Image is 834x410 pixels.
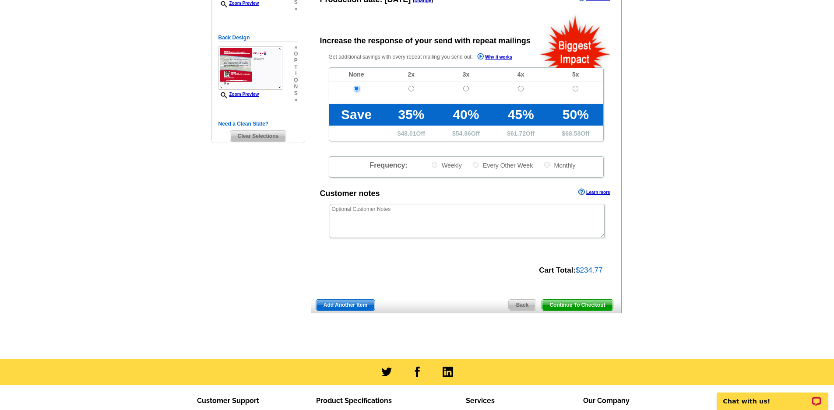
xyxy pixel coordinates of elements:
[473,162,479,168] input: Every Other Week
[197,396,259,405] span: Customer Support
[493,126,548,141] td: $ Off
[539,266,576,274] strong: Cart Total:
[218,34,298,42] h5: Back Design
[294,90,298,97] span: s
[384,68,439,81] td: 2x
[401,130,416,137] span: 48.01
[548,104,603,126] td: 50%
[439,68,493,81] td: 3x
[320,35,531,47] div: Increase the response of your send with repeat mailings
[432,162,437,168] input: Weekly
[565,130,581,137] span: 68.58
[294,44,298,51] span: »
[294,84,298,90] span: n
[711,382,834,410] iframe: LiveChat chat widget
[509,300,536,310] span: Back
[493,68,548,81] td: 4x
[316,299,375,311] a: Add Another Item
[510,130,526,137] span: 61.72
[294,77,298,84] span: o
[456,130,471,137] span: 54.86
[294,64,298,70] span: t
[294,51,298,57] span: o
[329,68,384,81] td: None
[578,189,610,196] a: Learn more
[477,53,512,62] a: Why it works
[472,161,533,169] label: Every Other Week
[218,92,259,97] a: Zoom Preview
[316,396,392,405] span: Product Specifications
[431,161,462,169] label: Weekly
[508,299,537,311] a: Back
[548,68,603,81] td: 5x
[316,300,375,310] span: Add Another Item
[548,126,603,141] td: $ Off
[583,396,630,405] span: Our Company
[329,52,531,62] p: Get additional savings with every repeat mailing you send out.
[542,300,612,310] span: Continue To Checkout
[439,104,493,126] td: 40%
[218,46,282,90] img: small-thumb.jpg
[576,266,602,274] span: $234.77
[466,396,495,405] span: Services
[218,120,298,128] h5: Need a Clean Slate?
[218,1,259,6] a: Zoom Preview
[369,161,407,169] span: Frequency:
[384,104,439,126] td: 35%
[230,131,286,141] span: Clear Selections
[294,6,298,12] span: »
[439,126,493,141] td: $ Off
[294,57,298,64] span: p
[320,188,380,200] div: Customer notes
[539,14,612,68] img: biggestImpact.png
[493,104,548,126] td: 45%
[329,104,384,126] td: Save
[294,97,298,103] span: »
[544,162,550,168] input: Monthly
[543,161,576,169] label: Monthly
[294,70,298,77] span: i
[384,126,439,141] td: $ Off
